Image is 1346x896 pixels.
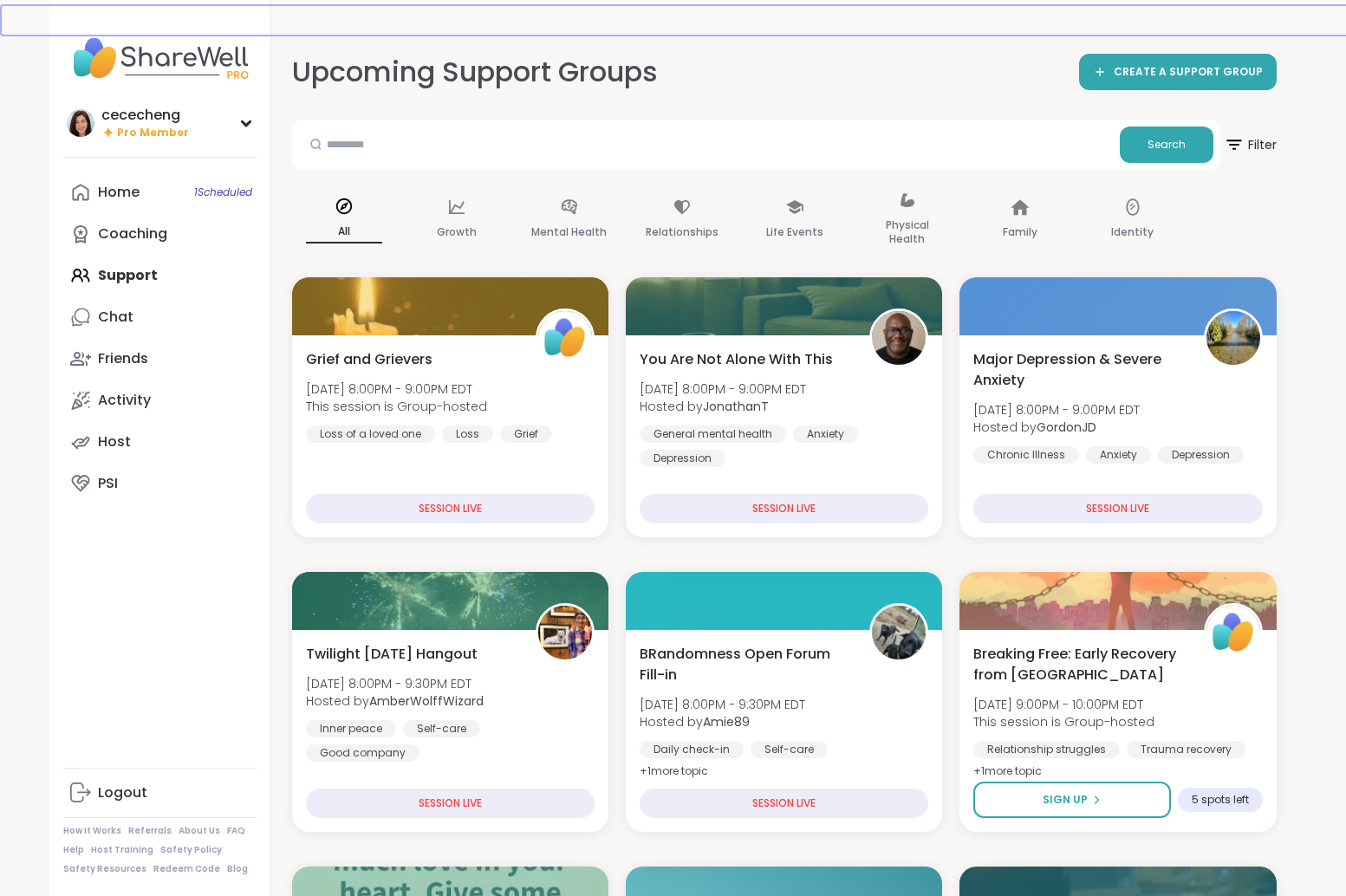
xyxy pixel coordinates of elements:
span: Breaking Free: Early Recovery from [GEOGRAPHIC_DATA] [973,644,1184,685]
span: Search [1148,137,1186,153]
a: Chat [63,296,257,338]
span: [DATE] 8:00PM - 9:30PM EDT [640,696,805,713]
button: Filter [1224,120,1277,170]
div: Home [98,183,140,202]
div: SESSION LIVE [306,789,595,818]
span: [DATE] 8:00PM - 9:00PM EDT [640,380,806,398]
p: Identity [1111,222,1154,243]
div: Depression [640,450,725,467]
b: Amie89 [703,713,750,730]
div: General mental health [640,425,786,443]
span: [DATE] 8:00PM - 9:00PM EDT [973,401,1140,419]
a: Safety Resources [63,863,146,875]
button: Search [1120,127,1213,163]
div: Trauma recovery [1127,741,1245,758]
a: Safety Policy [160,844,222,856]
span: Pro Member [117,126,189,140]
span: Grief and Grievers [306,349,432,370]
span: Filter [1224,124,1277,166]
img: AmberWolffWizard [538,606,592,659]
b: AmberWolffWizard [369,692,484,710]
span: 1 Scheduled [194,185,252,199]
img: ShareWell [1206,606,1260,659]
a: About Us [179,825,220,837]
span: Hosted by [306,692,484,710]
a: Host Training [91,844,153,856]
a: Help [63,844,84,856]
div: Friends [98,349,148,368]
span: You Are Not Alone With This [640,349,833,370]
span: Hosted by [640,713,805,730]
img: GordonJD [1206,311,1260,365]
span: Hosted by [973,419,1140,436]
a: CREATE A SUPPORT GROUP [1079,54,1277,90]
div: Grief [500,425,552,443]
div: PSI [98,474,118,493]
b: JonathanT [703,398,769,415]
span: 5 spots left [1192,793,1249,807]
div: Host [98,432,131,451]
span: Twilight [DATE] Hangout [306,644,478,665]
p: Growth [437,222,477,243]
span: [DATE] 9:00PM - 10:00PM EDT [973,696,1154,713]
img: cececheng [67,109,94,137]
p: Family [1003,222,1037,243]
div: Good company [306,744,419,762]
b: GordonJD [1037,419,1096,436]
a: Coaching [63,213,257,255]
div: Anxiety [1086,446,1151,464]
div: Self-care [403,720,480,737]
p: Mental Health [531,222,607,243]
span: This session is Group-hosted [306,398,487,415]
span: BRandomness Open Forum Fill-in [640,644,850,685]
div: Loss of a loved one [306,425,435,443]
p: All [306,221,382,243]
div: cececheng [101,106,189,125]
img: Amie89 [872,606,926,659]
a: Activity [63,380,257,421]
a: PSI [63,463,257,504]
div: Inner peace [306,720,396,737]
button: Sign Up [973,782,1170,818]
span: Major Depression & Severe Anxiety [973,349,1184,391]
img: ShareWell Nav Logo [63,28,257,88]
a: Friends [63,338,257,380]
p: Physical Health [869,215,946,250]
a: Logout [63,772,257,814]
div: Self-care [751,741,828,758]
a: Blog [227,863,248,875]
div: Chronic Illness [973,446,1079,464]
span: [DATE] 8:00PM - 9:30PM EDT [306,675,484,692]
span: [DATE] 8:00PM - 9:00PM EDT [306,380,487,398]
a: Referrals [128,825,172,837]
span: CREATE A SUPPORT GROUP [1114,65,1263,80]
a: Home1Scheduled [63,172,257,213]
div: Activity [98,391,151,410]
div: SESSION LIVE [640,494,928,523]
div: Daily check-in [640,741,744,758]
div: Logout [98,783,147,802]
div: Loss [442,425,493,443]
span: Hosted by [640,398,806,415]
div: Anxiety [793,425,858,443]
h2: Upcoming Support Groups [292,53,672,92]
a: How It Works [63,825,121,837]
iframe: Spotlight [664,62,678,76]
div: Depression [1158,446,1244,464]
span: This session is Group-hosted [973,713,1154,730]
p: Life Events [766,222,823,243]
span: Sign Up [1043,792,1088,808]
img: JonathanT [872,311,926,365]
div: Coaching [98,224,167,243]
a: Redeem Code [153,863,220,875]
img: ShareWell [538,311,592,365]
div: SESSION LIVE [306,494,595,523]
p: Relationships [646,222,719,243]
a: FAQ [227,825,245,837]
div: Relationship struggles [973,741,1120,758]
div: SESSION LIVE [973,494,1262,523]
div: Chat [98,308,133,327]
div: SESSION LIVE [640,789,928,818]
a: Host [63,421,257,463]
